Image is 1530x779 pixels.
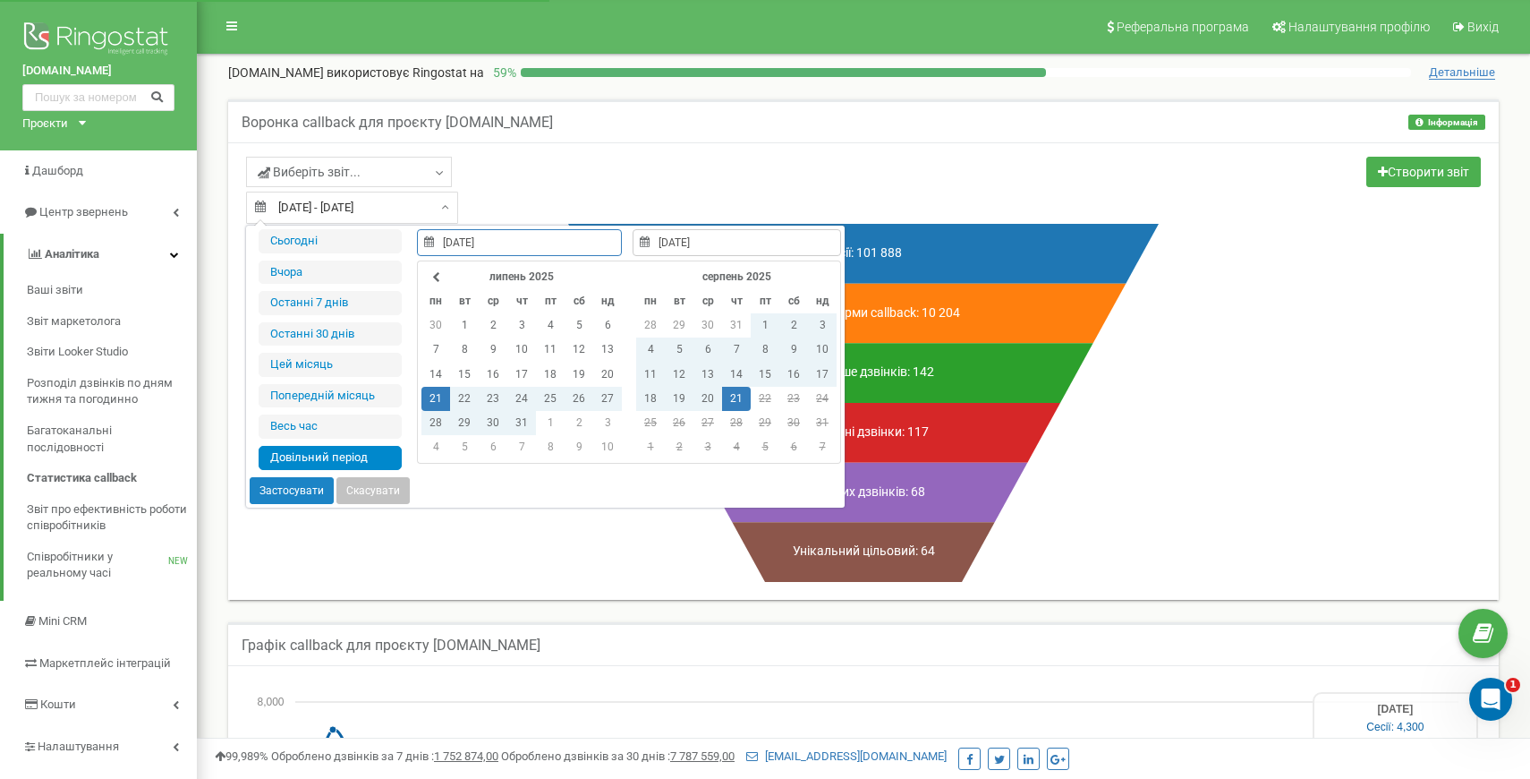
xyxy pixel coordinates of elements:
[259,291,402,315] li: Останні 7 днів
[450,411,479,435] td: 29
[751,411,779,435] td: 29
[751,313,779,338] td: 1
[246,157,452,187] a: Виберіть звіт...
[1366,157,1481,187] a: Створити звіт
[27,549,168,582] span: Співробітники у реальному часі
[22,84,174,111] input: Пошук за номером
[1320,720,1471,735] div: Сесії: 4,300
[27,375,188,408] span: Розподіл дзвінків по дням тижня та погодинно
[507,338,536,362] td: 10
[38,740,119,753] span: Налаштування
[1408,115,1485,130] button: Інформація
[593,363,622,387] td: 20
[259,353,402,377] li: Цей місяць
[27,470,137,487] span: Статистика callback
[536,387,565,411] td: 25
[421,411,450,435] td: 28
[593,313,622,338] td: 6
[259,261,402,285] li: Вчора
[507,313,536,338] td: 3
[751,363,779,387] td: 15
[722,363,751,387] td: 14
[1469,678,1512,721] iframe: Intercom live chat
[4,234,197,276] a: Аналiтика
[693,435,722,459] td: 3
[27,275,197,306] a: Ваші звіти
[507,411,536,435] td: 31
[779,313,808,338] td: 2
[27,463,197,494] a: Статистика callback
[327,65,484,80] span: використовує Ringostat на
[665,313,693,338] td: 29
[27,368,197,415] a: Розподіл дзвінків по дням тижня та погодинно
[779,411,808,435] td: 30
[536,435,565,459] td: 8
[636,289,665,313] th: пн
[22,18,174,63] img: Ringostat logo
[421,338,450,362] td: 7
[32,164,83,177] span: Дашборд
[565,387,593,411] td: 26
[751,387,779,411] td: 22
[1288,20,1430,34] span: Налаштування профілю
[259,384,402,408] li: Попередній місяць
[27,423,188,456] span: Багатоканальні послідовності
[693,313,722,338] td: 30
[507,435,536,459] td: 7
[536,313,565,338] td: 4
[27,282,83,299] span: Ваші звіти
[722,387,751,411] td: 21
[722,435,751,459] td: 4
[593,387,622,411] td: 27
[693,289,722,313] th: ср
[479,338,507,362] td: 9
[751,435,779,459] td: 5
[565,338,593,362] td: 12
[1429,65,1495,80] span: Детальніше
[536,363,565,387] td: 18
[636,435,665,459] td: 1
[722,313,751,338] td: 31
[808,338,837,362] td: 10
[421,363,450,387] td: 14
[27,415,197,463] a: Багатоканальні послідовності
[27,337,197,368] a: Звіти Looker Studio
[259,446,402,470] li: Довільний період
[565,411,593,435] td: 2
[722,411,751,435] td: 28
[479,435,507,459] td: 6
[693,363,722,387] td: 13
[746,749,947,763] a: [EMAIL_ADDRESS][DOMAIN_NAME]
[259,229,402,253] li: Сьогодні
[693,411,722,435] td: 27
[593,435,622,459] td: 10
[636,313,665,338] td: 28
[636,387,665,411] td: 18
[636,363,665,387] td: 11
[259,415,402,439] li: Весь час
[258,696,285,708] tspan: 8,000
[665,289,693,313] th: вт
[39,205,128,218] span: Центр звернень
[479,289,507,313] th: ср
[507,387,536,411] td: 24
[271,749,498,763] span: Оброблено дзвінків за 7 днів :
[479,411,507,435] td: 30
[1467,20,1499,34] span: Вихід
[808,313,837,338] td: 3
[1320,702,1471,717] div: [DATE]
[22,116,68,133] div: Проєкти
[250,477,334,504] button: Застосувати
[751,338,779,362] td: 8
[636,411,665,435] td: 25
[565,435,593,459] td: 9
[779,363,808,387] td: 16
[779,338,808,362] td: 9
[27,344,128,361] span: Звіти Looker Studio
[450,313,479,338] td: 1
[536,289,565,313] th: пт
[751,289,779,313] th: пт
[665,363,693,387] td: 12
[450,289,479,313] th: вт
[693,387,722,411] td: 20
